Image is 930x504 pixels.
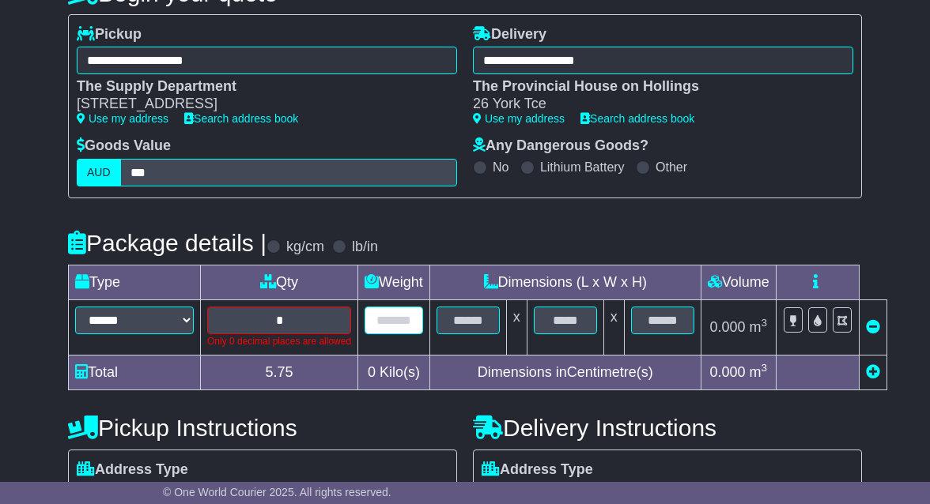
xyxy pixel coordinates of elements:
[358,265,430,299] td: Weight
[701,265,776,299] td: Volume
[163,486,391,498] span: © One World Courier 2025. All rights reserved.
[352,239,378,256] label: lb/in
[184,112,298,125] a: Search address book
[866,364,880,380] a: Add new item
[473,415,862,441] h4: Delivery Instructions
[750,364,768,380] span: m
[77,159,121,186] label: AUD
[77,137,171,155] label: Goods Value
[866,319,880,335] a: Remove this item
[69,265,201,299] td: Type
[540,160,625,175] label: Lithium Battery
[77,96,441,113] div: [STREET_ADDRESS]
[201,265,358,299] td: Qty
[750,319,768,335] span: m
[429,265,701,299] td: Dimensions (L x W x H)
[69,355,201,389] td: Total
[762,317,768,329] sup: 3
[358,355,430,389] td: Kilo(s)
[710,319,746,335] span: 0.000
[68,230,267,256] h4: Package details |
[473,96,837,113] div: 26 York Tce
[506,299,527,355] td: x
[473,78,837,96] div: The Provincial House on Hollings
[77,78,441,96] div: The Supply Department
[77,112,168,125] a: Use my address
[493,160,508,175] label: No
[286,239,324,256] label: kg/cm
[580,112,694,125] a: Search address book
[201,355,358,389] td: 5.75
[656,160,687,175] label: Other
[473,112,565,125] a: Use my address
[77,26,142,43] label: Pickup
[473,137,648,155] label: Any Dangerous Goods?
[762,362,768,374] sup: 3
[77,461,188,479] label: Address Type
[603,299,624,355] td: x
[68,415,457,441] h4: Pickup Instructions
[429,355,701,389] td: Dimensions in Centimetre(s)
[710,364,746,380] span: 0.000
[473,26,546,43] label: Delivery
[482,461,593,479] label: Address Type
[368,364,376,380] span: 0
[207,334,351,348] div: Only 0 decimal places are allowed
